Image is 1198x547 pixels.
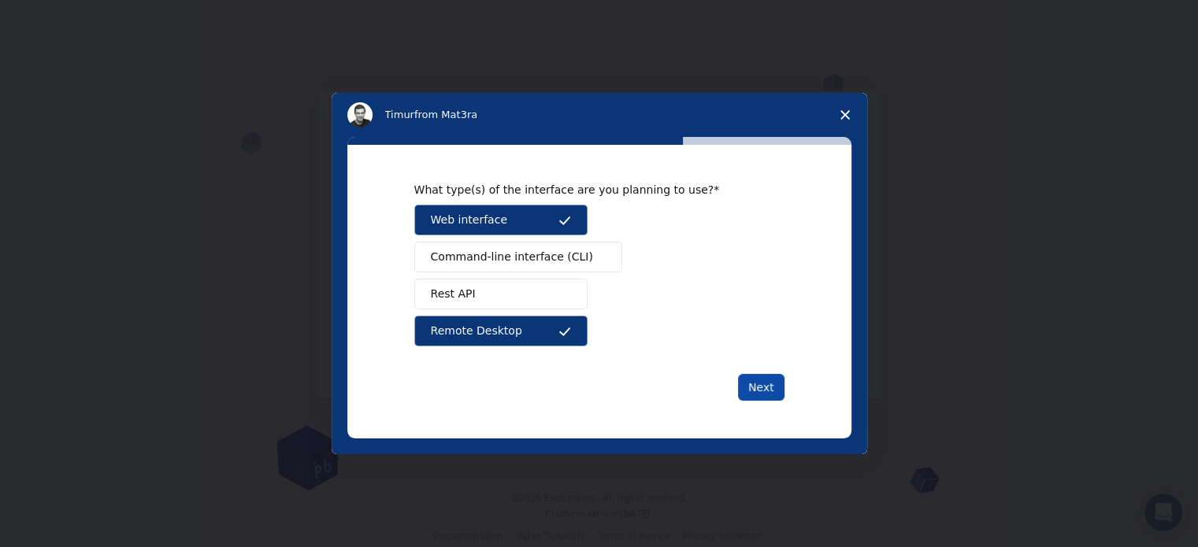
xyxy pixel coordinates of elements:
[431,212,507,228] span: Web interface
[431,249,593,265] span: Command-line interface (CLI)
[823,93,867,137] span: Close survey
[414,205,588,235] button: Web interface
[414,109,477,120] span: from Mat3ra
[414,242,622,272] button: Command-line interface (CLI)
[738,374,784,401] button: Next
[431,323,522,339] span: Remote Desktop
[414,316,588,346] button: Remote Desktop
[32,11,88,25] span: Support
[414,183,761,197] div: What type(s) of the interface are you planning to use?
[431,286,476,302] span: Rest API
[414,279,588,309] button: Rest API
[347,102,373,128] img: Profile image for Timur
[385,109,414,120] span: Timur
